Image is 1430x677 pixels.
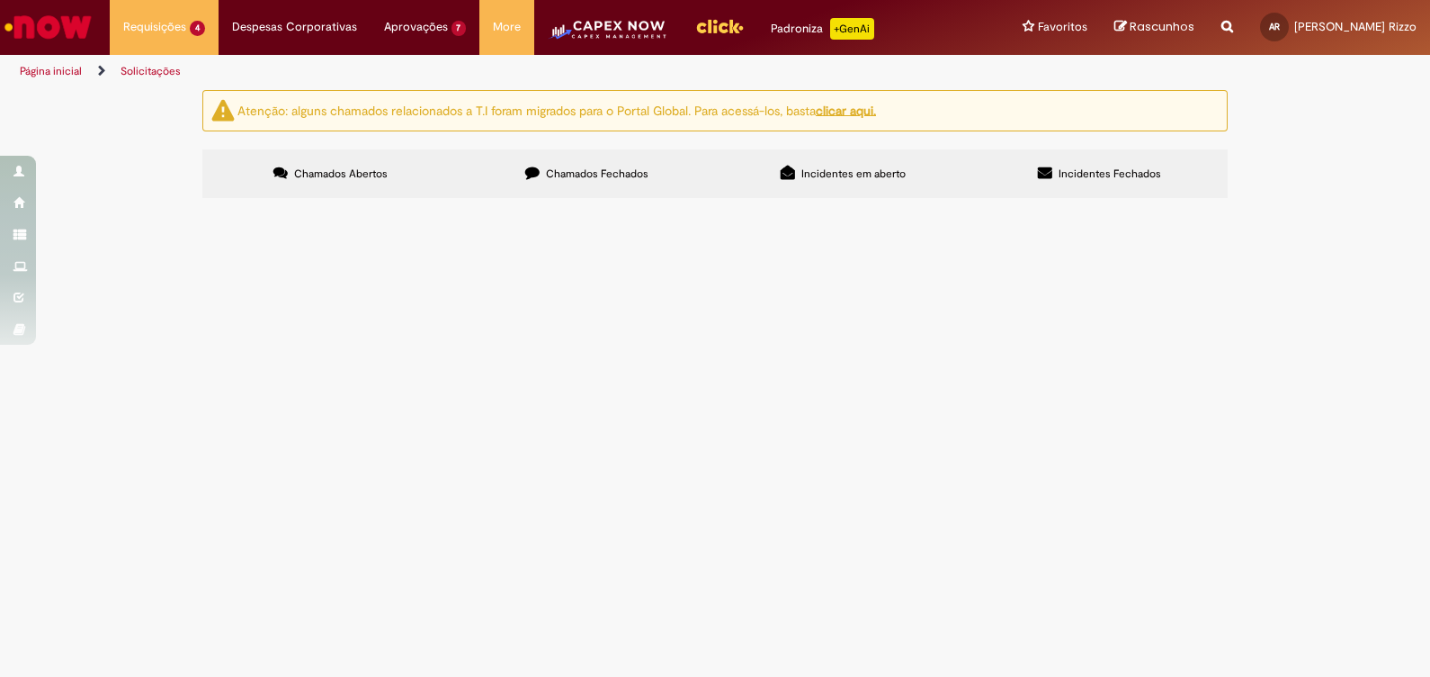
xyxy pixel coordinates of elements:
[121,64,181,78] a: Solicitações
[190,21,205,36] span: 4
[816,102,876,118] a: clicar aqui.
[232,18,357,36] span: Despesas Corporativas
[1059,167,1161,181] span: Incidentes Fechados
[1294,19,1417,34] span: [PERSON_NAME] Rizzo
[493,18,521,36] span: More
[1038,18,1087,36] span: Favoritos
[1269,21,1280,32] span: AR
[123,18,186,36] span: Requisições
[13,55,940,88] ul: Trilhas de página
[1114,19,1194,36] a: Rascunhos
[1130,18,1194,35] span: Rascunhos
[548,18,667,54] img: CapexLogo5.png
[546,167,648,181] span: Chamados Fechados
[830,18,874,40] p: +GenAi
[801,167,906,181] span: Incidentes em aberto
[451,21,467,36] span: 7
[2,9,94,45] img: ServiceNow
[771,18,874,40] div: Padroniza
[695,13,744,40] img: click_logo_yellow_360x200.png
[237,102,876,118] ng-bind-html: Atenção: alguns chamados relacionados a T.I foram migrados para o Portal Global. Para acessá-los,...
[384,18,448,36] span: Aprovações
[20,64,82,78] a: Página inicial
[294,167,388,181] span: Chamados Abertos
